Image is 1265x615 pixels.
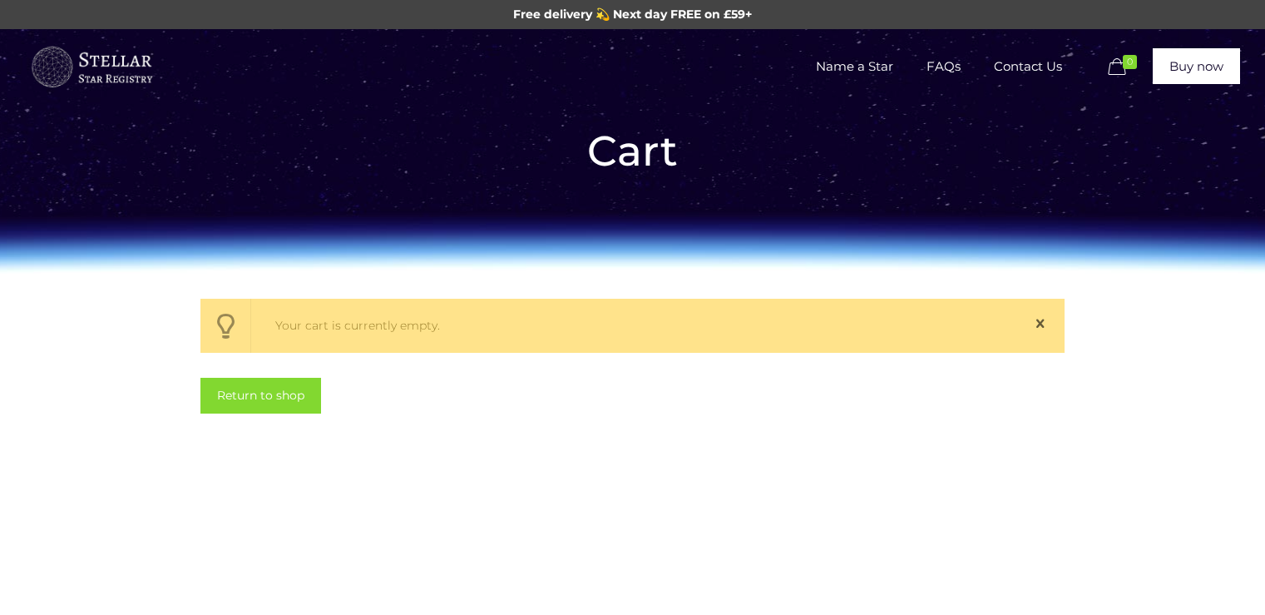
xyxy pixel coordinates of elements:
div: Your cart is currently empty. [275,315,1019,336]
span: Free delivery 💫 Next day FREE on £59+ [513,7,752,22]
span: Name a Star [799,42,910,92]
a: Buy a Star [29,29,154,104]
a: FAQs [910,29,977,104]
span: Contact Us [977,42,1079,92]
a: Return to shop [200,378,321,414]
span: 0 [1123,55,1137,69]
span: FAQs [910,42,977,92]
a: Contact Us [977,29,1079,104]
h1: Cart [200,129,1065,174]
img: buyastar-logo-transparent [29,42,154,92]
a: Name a Star [799,29,910,104]
a: Buy now [1153,48,1240,84]
a: 0 [1104,57,1144,77]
